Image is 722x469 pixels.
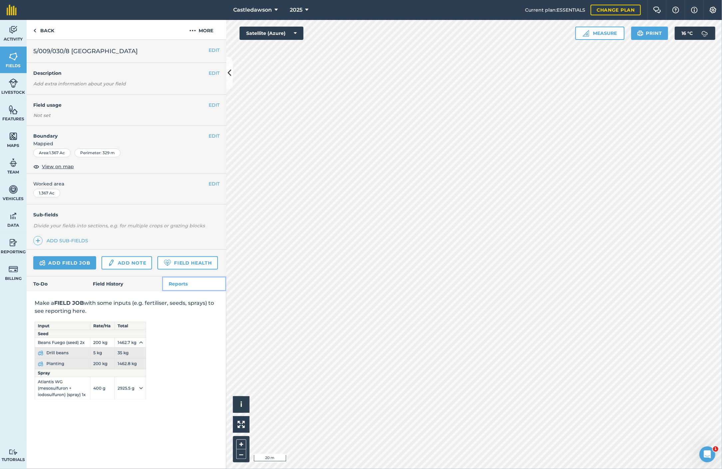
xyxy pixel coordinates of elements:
[33,236,91,245] a: Add sub-fields
[27,277,86,291] a: To-Do
[33,223,205,229] em: Divide your fields into sections, e.g. for multiple crops or grazing blocks
[33,112,220,119] div: Not set
[27,20,61,40] a: Back
[236,439,246,449] button: +
[9,131,18,141] img: svg+xml;base64,PHN2ZyB4bWxucz0iaHR0cDovL3d3dy53My5vcmcvMjAwMC9zdmciIHdpZHRoPSI1NiIgaGVpZ2h0PSI2MC...
[525,6,585,14] span: Current plan : ESSENTIALS
[33,101,209,109] h4: Field usage
[42,163,74,170] span: View on map
[681,27,693,40] span: 16 ° C
[238,421,245,428] img: Four arrows, one pointing top left, one top right, one bottom right and the last bottom left
[691,6,698,14] img: svg+xml;base64,PHN2ZyB4bWxucz0iaHR0cDovL3d3dy53My5vcmcvMjAwMC9zdmciIHdpZHRoPSIxNyIgaGVpZ2h0PSIxNy...
[86,277,162,291] a: Field History
[33,81,126,87] em: Add extra information about your field
[699,446,715,462] iframe: Intercom live chat
[176,20,226,40] button: More
[27,126,209,140] h4: Boundary
[675,27,715,40] button: 16 °C
[9,211,18,221] img: svg+xml;base64,PD94bWwgdmVyc2lvbj0iMS4wIiBlbmNvZGluZz0idXRmLTgiPz4KPCEtLSBHZW5lcmF0b3I6IEFkb2JlIE...
[9,238,18,248] img: svg+xml;base64,PD94bWwgdmVyc2lvbj0iMS4wIiBlbmNvZGluZz0idXRmLTgiPz4KPCEtLSBHZW5lcmF0b3I6IEFkb2JlIE...
[33,163,74,171] button: View on map
[27,140,226,147] span: Mapped
[33,47,138,56] span: 5/009/030/8 [GEOGRAPHIC_DATA]
[209,180,220,187] button: EDIT
[233,6,272,14] span: Castledawson
[39,259,46,267] img: svg+xml;base64,PD94bWwgdmVyc2lvbj0iMS4wIiBlbmNvZGluZz0idXRmLTgiPz4KPCEtLSBHZW5lcmF0b3I6IEFkb2JlIE...
[209,132,220,140] button: EDIT
[637,29,643,37] img: svg+xml;base64,PHN2ZyB4bWxucz0iaHR0cDovL3d3dy53My5vcmcvMjAwMC9zdmciIHdpZHRoPSIxOSIgaGVpZ2h0PSIyNC...
[575,27,625,40] button: Measure
[33,189,60,197] div: 1.367 Ac
[709,7,717,13] img: A cog icon
[33,69,220,77] h4: Description
[33,180,220,187] span: Worked area
[591,5,641,15] a: Change plan
[209,101,220,109] button: EDIT
[75,149,120,157] div: Perimeter : 329 m
[713,446,718,452] span: 1
[9,264,18,274] img: svg+xml;base64,PD94bWwgdmVyc2lvbj0iMS4wIiBlbmNvZGluZz0idXRmLTgiPz4KPCEtLSBHZW5lcmF0b3I6IEFkb2JlIE...
[27,211,226,218] h4: Sub-fields
[189,27,196,35] img: svg+xml;base64,PHN2ZyB4bWxucz0iaHR0cDovL3d3dy53My5vcmcvMjAwMC9zdmciIHdpZHRoPSIyMCIgaGVpZ2h0PSIyNC...
[290,6,302,14] span: 2025
[54,300,84,306] strong: FIELD JOB
[209,69,220,77] button: EDIT
[35,299,218,315] p: Make a with some inputs (e.g. fertiliser, seeds, sprays) to see reporting here.
[162,277,226,291] a: Reports
[33,27,36,35] img: svg+xml;base64,PHN2ZyB4bWxucz0iaHR0cDovL3d3dy53My5vcmcvMjAwMC9zdmciIHdpZHRoPSI5IiBoZWlnaHQ9IjI0Ii...
[157,256,218,270] a: Field Health
[33,256,96,270] a: Add field job
[653,7,661,13] img: Two speech bubbles overlapping with the left bubble in the forefront
[240,27,303,40] button: Satellite (Azure)
[672,7,680,13] img: A question mark icon
[7,5,17,15] img: fieldmargin Logo
[240,400,242,409] span: i
[9,158,18,168] img: svg+xml;base64,PD94bWwgdmVyc2lvbj0iMS4wIiBlbmNvZGluZz0idXRmLTgiPz4KPCEtLSBHZW5lcmF0b3I6IEFkb2JlIE...
[33,149,71,157] div: Area : 1.367 Ac
[9,78,18,88] img: svg+xml;base64,PD94bWwgdmVyc2lvbj0iMS4wIiBlbmNvZGluZz0idXRmLTgiPz4KPCEtLSBHZW5lcmF0b3I6IEFkb2JlIE...
[631,27,668,40] button: Print
[236,449,246,459] button: –
[233,396,250,413] button: i
[583,30,589,37] img: Ruler icon
[209,47,220,54] button: EDIT
[36,237,40,245] img: svg+xml;base64,PHN2ZyB4bWxucz0iaHR0cDovL3d3dy53My5vcmcvMjAwMC9zdmciIHdpZHRoPSIxNCIgaGVpZ2h0PSIyNC...
[33,163,39,171] img: svg+xml;base64,PHN2ZyB4bWxucz0iaHR0cDovL3d3dy53My5vcmcvMjAwMC9zdmciIHdpZHRoPSIxOCIgaGVpZ2h0PSIyNC...
[9,449,18,455] img: svg+xml;base64,PD94bWwgdmVyc2lvbj0iMS4wIiBlbmNvZGluZz0idXRmLTgiPz4KPCEtLSBHZW5lcmF0b3I6IEFkb2JlIE...
[9,25,18,35] img: svg+xml;base64,PD94bWwgdmVyc2lvbj0iMS4wIiBlbmNvZGluZz0idXRmLTgiPz4KPCEtLSBHZW5lcmF0b3I6IEFkb2JlIE...
[9,184,18,194] img: svg+xml;base64,PD94bWwgdmVyc2lvbj0iMS4wIiBlbmNvZGluZz0idXRmLTgiPz4KPCEtLSBHZW5lcmF0b3I6IEFkb2JlIE...
[698,27,711,40] img: svg+xml;base64,PD94bWwgdmVyc2lvbj0iMS4wIiBlbmNvZGluZz0idXRmLTgiPz4KPCEtLSBHZW5lcmF0b3I6IEFkb2JlIE...
[107,259,115,267] img: svg+xml;base64,PD94bWwgdmVyc2lvbj0iMS4wIiBlbmNvZGluZz0idXRmLTgiPz4KPCEtLSBHZW5lcmF0b3I6IEFkb2JlIE...
[9,105,18,115] img: svg+xml;base64,PHN2ZyB4bWxucz0iaHR0cDovL3d3dy53My5vcmcvMjAwMC9zdmciIHdpZHRoPSI1NiIgaGVpZ2h0PSI2MC...
[9,52,18,61] img: svg+xml;base64,PHN2ZyB4bWxucz0iaHR0cDovL3d3dy53My5vcmcvMjAwMC9zdmciIHdpZHRoPSI1NiIgaGVpZ2h0PSI2MC...
[101,256,152,270] a: Add note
